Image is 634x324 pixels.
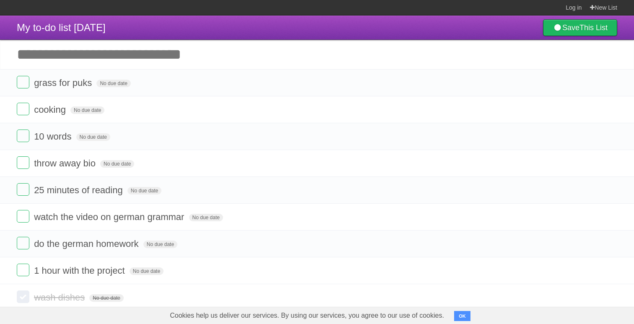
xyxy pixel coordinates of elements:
[579,23,608,32] b: This List
[130,267,164,275] span: No due date
[89,294,123,302] span: No due date
[96,80,130,87] span: No due date
[34,292,87,303] span: wash dishes
[143,241,177,248] span: No due date
[17,237,29,249] label: Done
[17,183,29,196] label: Done
[17,290,29,303] label: Done
[17,264,29,276] label: Done
[17,130,29,142] label: Done
[543,19,617,36] a: SaveThis List
[34,238,140,249] span: do the german homework
[34,131,73,142] span: 10 words
[34,104,68,115] span: cooking
[17,210,29,223] label: Done
[17,156,29,169] label: Done
[189,214,223,221] span: No due date
[100,160,134,168] span: No due date
[34,185,125,195] span: 25 minutes of reading
[34,212,186,222] span: watch the video on german grammar
[161,307,452,324] span: Cookies help us deliver our services. By using our services, you agree to our use of cookies.
[127,187,161,194] span: No due date
[76,133,110,141] span: No due date
[17,76,29,88] label: Done
[17,22,106,33] span: My to-do list [DATE]
[17,103,29,115] label: Done
[34,265,127,276] span: 1 hour with the project
[34,158,98,168] span: throw away bio
[34,78,94,88] span: grass for puks
[70,106,104,114] span: No due date
[454,311,470,321] button: OK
